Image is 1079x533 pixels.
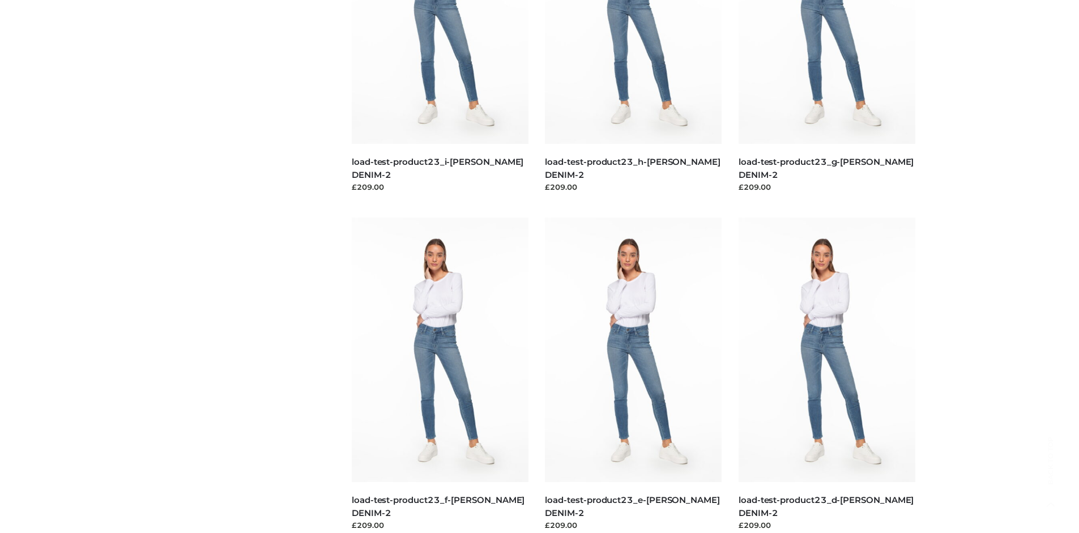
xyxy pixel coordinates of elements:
[739,519,915,531] div: £209.00
[352,494,524,518] a: load-test-product23_f-[PERSON_NAME] DENIM-2
[739,156,914,180] a: load-test-product23_g-[PERSON_NAME] DENIM-2
[352,181,528,193] div: £209.00
[545,519,722,531] div: £209.00
[545,181,722,193] div: £209.00
[352,156,523,180] a: load-test-product23_i-[PERSON_NAME] DENIM-2
[352,519,528,531] div: £209.00
[545,494,719,518] a: load-test-product23_e-[PERSON_NAME] DENIM-2
[1037,457,1065,485] span: Back to top
[739,181,915,193] div: £209.00
[545,156,720,180] a: load-test-product23_h-[PERSON_NAME] DENIM-2
[739,494,914,518] a: load-test-product23_d-[PERSON_NAME] DENIM-2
